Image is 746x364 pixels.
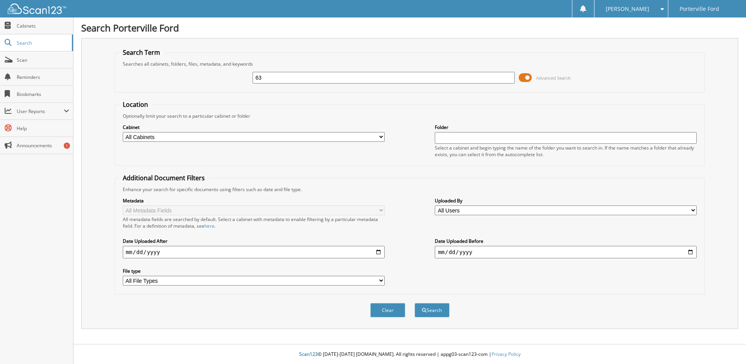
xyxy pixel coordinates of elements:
[536,75,571,81] span: Advanced Search
[17,91,69,98] span: Bookmarks
[17,57,69,63] span: Scan
[435,124,697,131] label: Folder
[123,238,385,244] label: Date Uploaded After
[123,124,385,131] label: Cabinet
[123,216,385,229] div: All metadata fields are searched by default. Select a cabinet with metadata to enable filtering b...
[17,108,64,115] span: User Reports
[119,113,701,119] div: Optionally limit your search to a particular cabinet or folder
[73,345,746,364] div: © [DATE]-[DATE] [DOMAIN_NAME]. All rights reserved | appg03-scan123-com |
[119,48,164,57] legend: Search Term
[119,174,209,182] legend: Additional Document Filters
[435,145,697,158] div: Select a cabinet and begin typing the name of the folder you want to search in. If the name match...
[492,351,521,357] a: Privacy Policy
[17,125,69,132] span: Help
[119,61,701,67] div: Searches all cabinets, folders, files, metadata, and keywords
[123,246,385,258] input: start
[435,238,697,244] label: Date Uploaded Before
[415,303,450,317] button: Search
[435,246,697,258] input: end
[370,303,405,317] button: Clear
[123,197,385,204] label: Metadata
[81,21,738,34] h1: Search Porterville Ford
[606,7,649,11] span: [PERSON_NAME]
[119,100,152,109] legend: Location
[8,3,66,14] img: scan123-logo-white.svg
[204,223,214,229] a: here
[17,74,69,80] span: Reminders
[17,23,69,29] span: Cabinets
[119,186,701,193] div: Enhance your search for specific documents using filters such as date and file type.
[707,327,746,364] iframe: Chat Widget
[17,40,68,46] span: Search
[680,7,719,11] span: Porterville Ford
[17,142,69,149] span: Announcements
[64,143,70,149] div: 1
[123,268,385,274] label: File type
[435,197,697,204] label: Uploaded By
[299,351,318,357] span: Scan123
